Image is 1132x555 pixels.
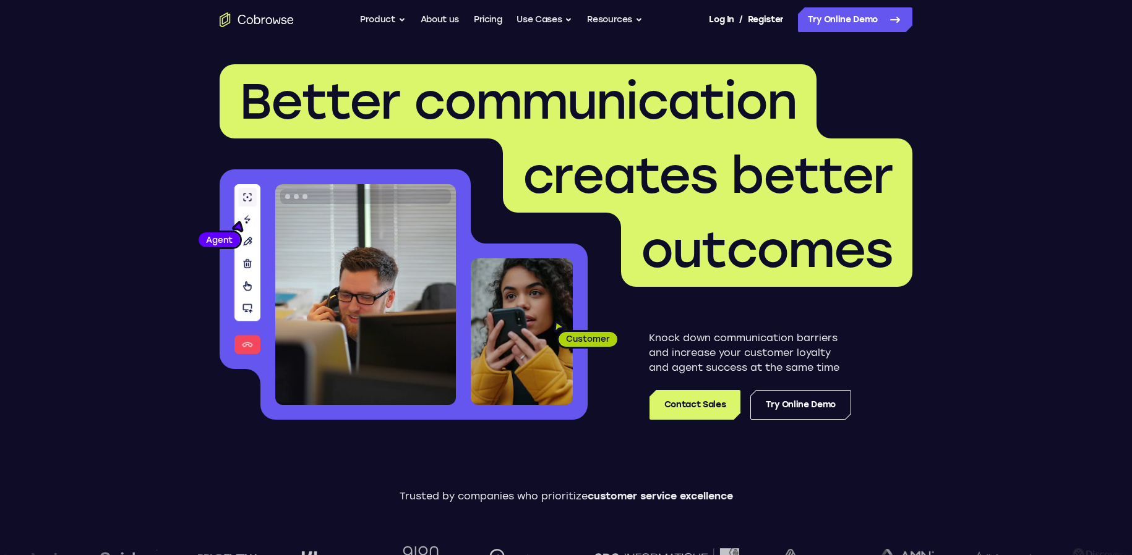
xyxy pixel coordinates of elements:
a: Log In [709,7,734,32]
span: Better communication [239,72,797,131]
img: A customer holding their phone [471,258,573,405]
a: Contact Sales [650,390,740,420]
a: Go to the home page [220,12,294,27]
span: creates better [523,146,893,205]
span: customer service excellence [588,490,733,502]
span: outcomes [641,220,893,279]
span: / [739,12,743,27]
p: Knock down communication barriers and increase your customer loyalty and agent success at the sam... [649,331,851,375]
button: Product [360,7,406,32]
a: Pricing [474,7,502,32]
button: Use Cases [517,7,572,32]
a: Try Online Demo [750,390,851,420]
a: Register [748,7,784,32]
button: Resources [587,7,643,32]
a: About us [421,7,459,32]
img: A customer support agent talking on the phone [275,184,456,405]
a: Try Online Demo [798,7,912,32]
